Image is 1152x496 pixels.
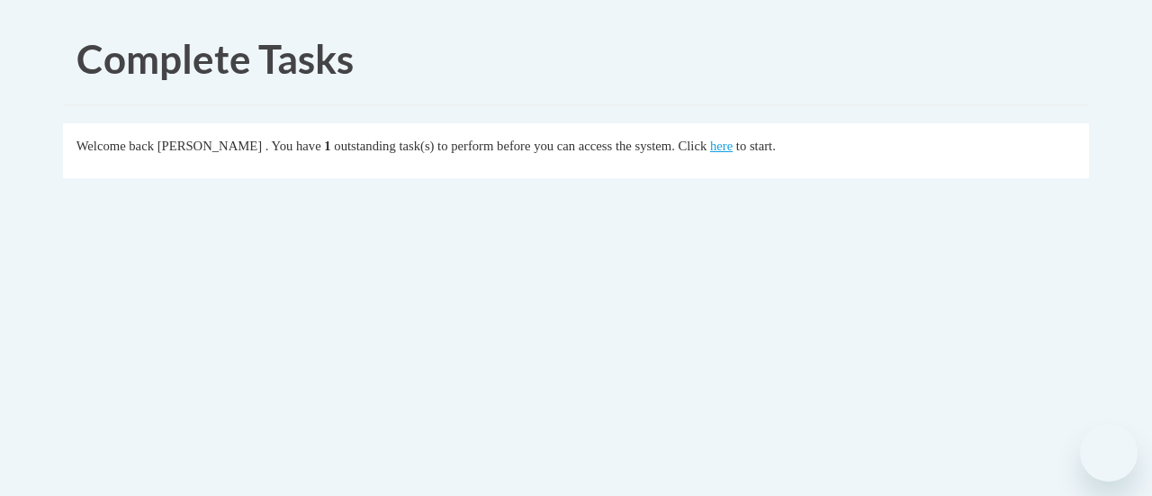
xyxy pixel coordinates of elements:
[1080,424,1138,482] iframe: Button to launch messaging window
[76,139,154,153] span: Welcome back
[157,139,262,153] span: [PERSON_NAME]
[710,139,733,153] a: here
[736,139,776,153] span: to start.
[334,139,706,153] span: outstanding task(s) to perform before you can access the system. Click
[76,35,354,82] span: Complete Tasks
[324,139,330,153] span: 1
[265,139,321,153] span: . You have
